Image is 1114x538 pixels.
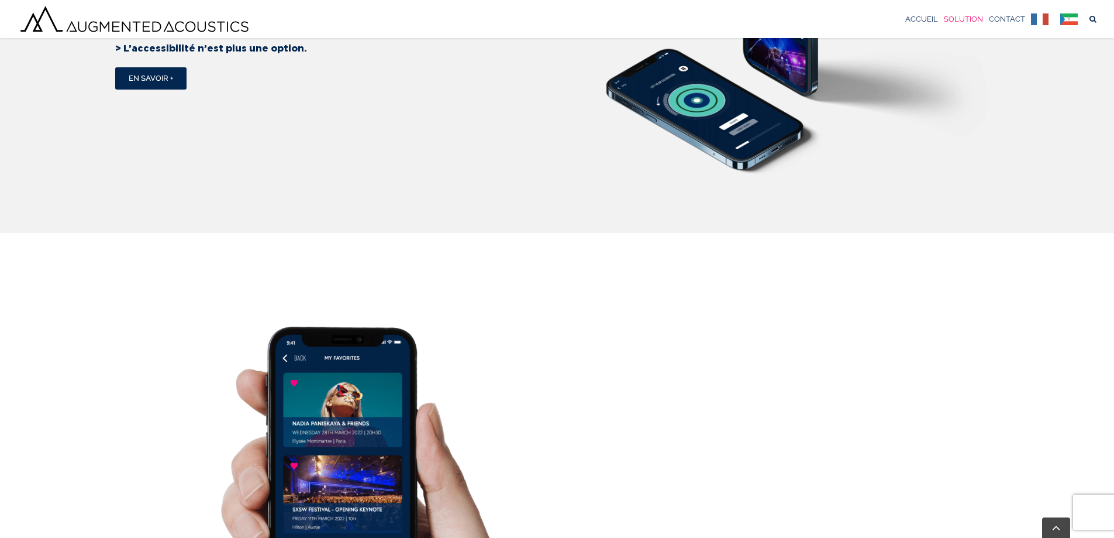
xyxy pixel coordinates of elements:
[905,15,938,23] span: ACCUEIL
[18,4,251,35] img: Augmented Acoustics Logo
[115,67,187,90] a: En savoir +
[944,15,983,23] span: SOLUTION
[129,74,173,83] span: En savoir +
[989,15,1025,23] span: CONTACT
[115,43,307,53] span: > L’accessibilité n’est plus une option.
